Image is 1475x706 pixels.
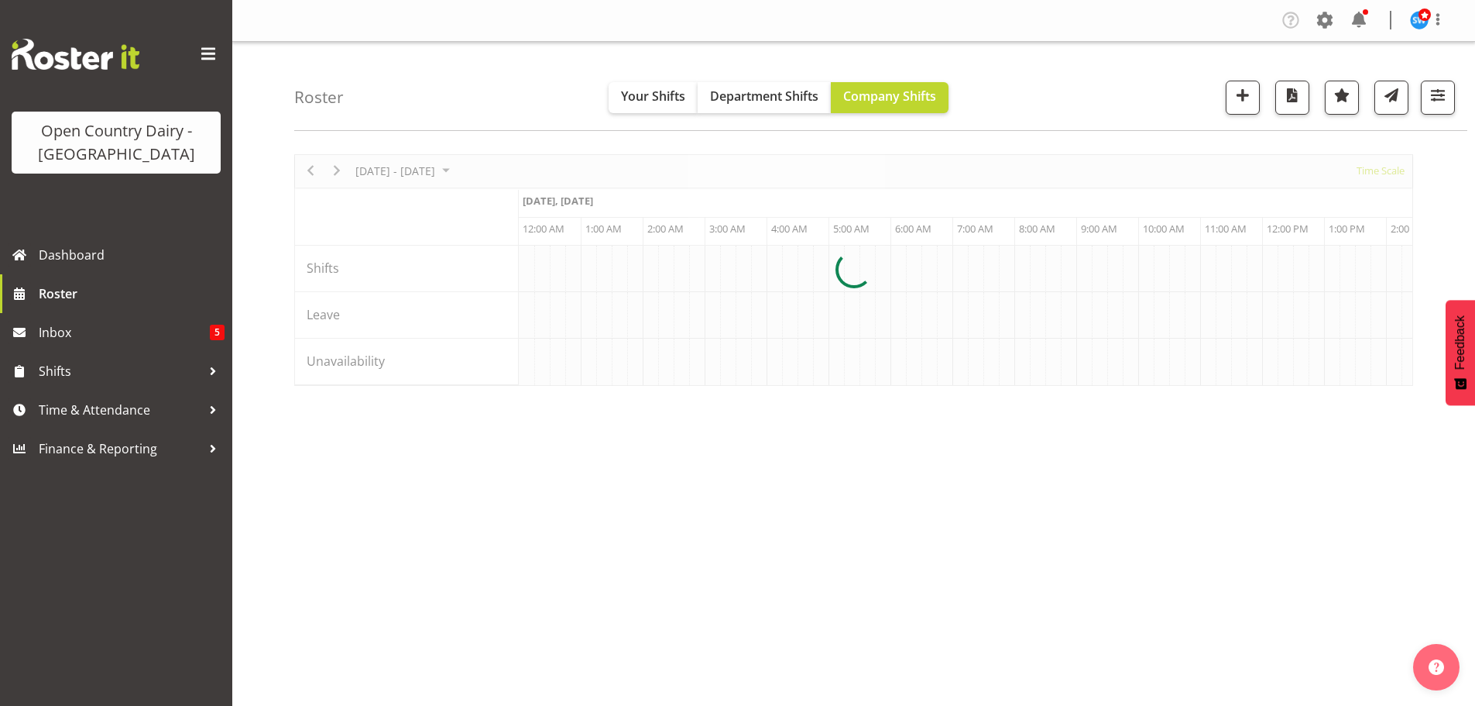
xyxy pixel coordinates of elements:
[39,321,210,344] span: Inbox
[710,88,818,105] span: Department Shifts
[609,82,698,113] button: Your Shifts
[831,82,948,113] button: Company Shifts
[1374,81,1408,115] button: Send a list of all shifts for the selected filtered period to all rostered employees.
[39,360,201,383] span: Shifts
[1410,11,1429,29] img: steve-webb7510.jpg
[1325,81,1359,115] button: Highlight an important date within the roster.
[210,325,225,340] span: 5
[294,88,344,106] h4: Roster
[1453,315,1467,370] span: Feedback
[621,88,685,105] span: Your Shifts
[1446,300,1475,405] button: Feedback - Show survey
[39,243,225,267] span: Dashboard
[1226,81,1260,115] button: Add a new shift
[27,119,205,166] div: Open Country Dairy - [GEOGRAPHIC_DATA]
[698,82,831,113] button: Department Shifts
[1429,660,1444,675] img: help-xxl-2.png
[843,88,936,105] span: Company Shifts
[39,398,201,422] span: Time & Attendance
[1275,81,1309,115] button: Download a PDF of the roster according to the set date range.
[12,39,139,70] img: Rosterit website logo
[39,437,201,460] span: Finance & Reporting
[1421,81,1455,115] button: Filter Shifts
[39,282,225,305] span: Roster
